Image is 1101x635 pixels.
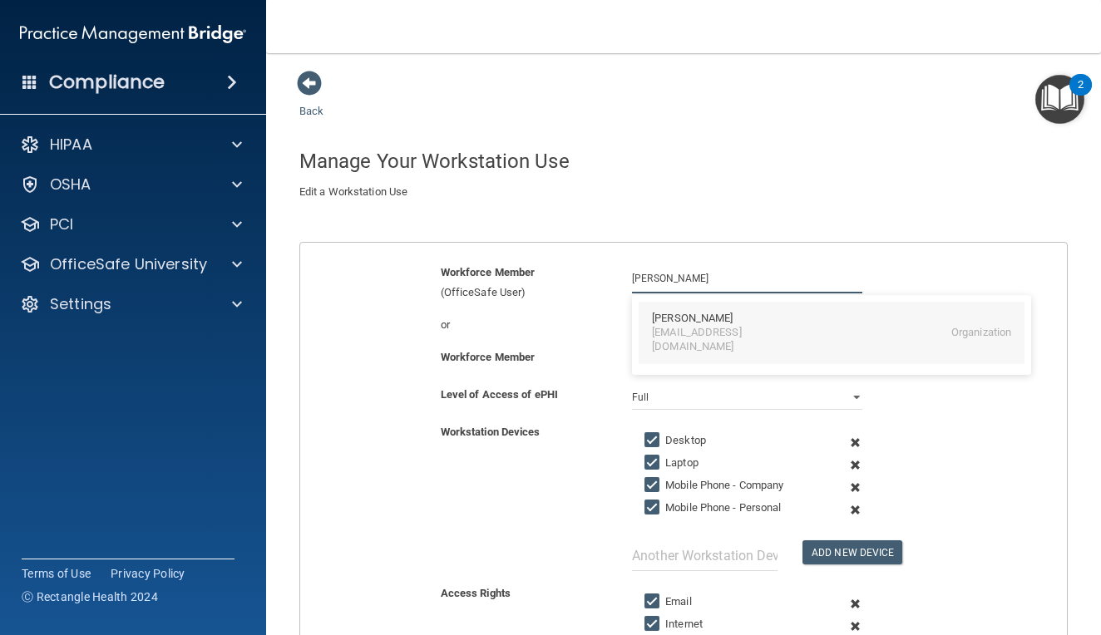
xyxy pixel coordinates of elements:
[20,17,246,51] img: PMB logo
[644,614,703,634] label: Internet
[644,475,783,495] label: Mobile Phone - Company
[644,498,781,518] label: Mobile Phone - Personal
[111,565,185,582] a: Privacy Policy
[299,185,407,198] span: Edit a Workstation Use
[20,254,242,274] a: OfficeSafe University
[632,540,778,571] input: Another Workstation Device
[632,263,862,293] input: Search by name or email
[20,135,242,155] a: HIPAA
[652,326,796,354] div: [EMAIL_ADDRESS][DOMAIN_NAME]
[1078,85,1084,106] div: 2
[644,431,706,450] label: Desktop
[50,214,73,234] p: PCI
[428,263,620,303] div: (OfficeSafe User)
[441,587,511,599] b: Access Rights
[20,175,242,194] a: OSHA
[644,501,664,514] input: Mobile Phone - Personal
[644,456,664,470] input: Laptop
[652,312,733,326] div: [PERSON_NAME]
[20,294,242,314] a: Settings
[644,479,664,492] input: Mobile Phone - Company
[441,426,541,438] b: Workstation Devices
[1035,75,1084,124] button: Open Resource Center, 2 new notifications
[22,588,158,605] span: Ⓒ Rectangle Health 2024
[299,85,323,117] a: Back
[644,592,692,612] label: Email
[644,453,699,473] label: Laptop
[644,595,664,608] input: Email
[299,150,1068,172] h4: Manage Your Workstation Use
[49,71,165,94] h4: Compliance
[20,214,242,234] a: PCI
[802,540,902,564] button: Add New Device
[441,266,536,278] b: Workforce Member
[441,388,558,401] b: Level of Access of ePHI
[50,175,91,194] p: OSHA
[441,351,536,363] b: Workforce Member
[951,326,1011,354] div: Organization
[22,565,91,582] a: Terms of Use
[644,434,664,447] input: Desktop
[50,294,111,314] p: Settings
[428,315,620,335] div: or
[644,618,664,631] input: Internet
[50,254,207,274] p: OfficeSafe University
[50,135,92,155] p: HIPAA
